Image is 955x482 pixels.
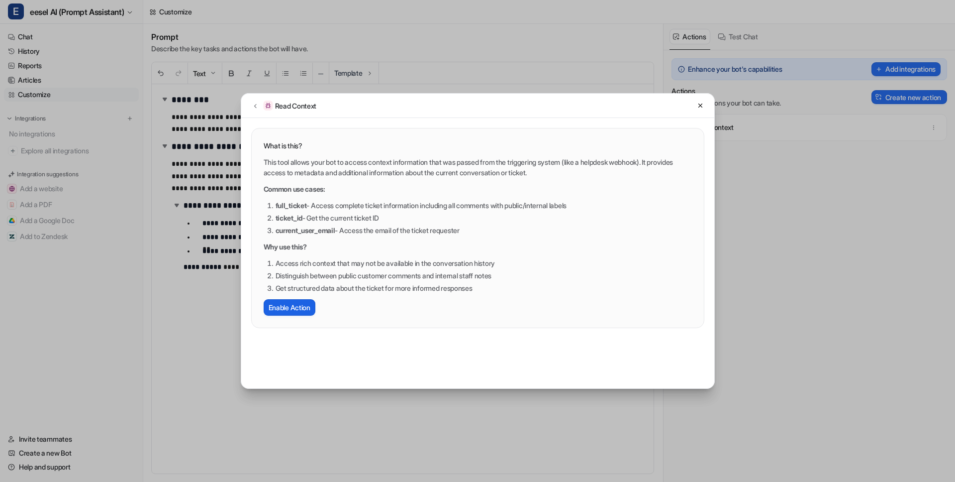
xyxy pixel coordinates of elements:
[264,157,692,178] p: This tool allows your bot to access context information that was passed from the triggering syste...
[276,283,692,293] li: Get structured data about the ticket for more informed responses
[264,140,692,151] h3: What is this?
[276,213,692,223] li: - Get the current ticket ID
[276,201,307,210] strong: full_ticket
[276,225,692,236] li: - Access the email of the ticket requester
[276,214,302,222] strong: ticket_id
[276,258,692,268] li: Access rich context that may not be available in the conversation history
[263,101,273,110] img: chat
[275,101,317,111] h2: Read Context
[276,200,692,211] li: - Access complete ticket information including all comments with public/internal labels
[276,270,692,281] li: Distinguish between public customer comments and internal staff notes
[264,299,315,316] button: Enable Action
[264,242,307,251] strong: Why use this?
[276,226,335,235] strong: current_user_email
[264,185,325,193] strong: Common use cases:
